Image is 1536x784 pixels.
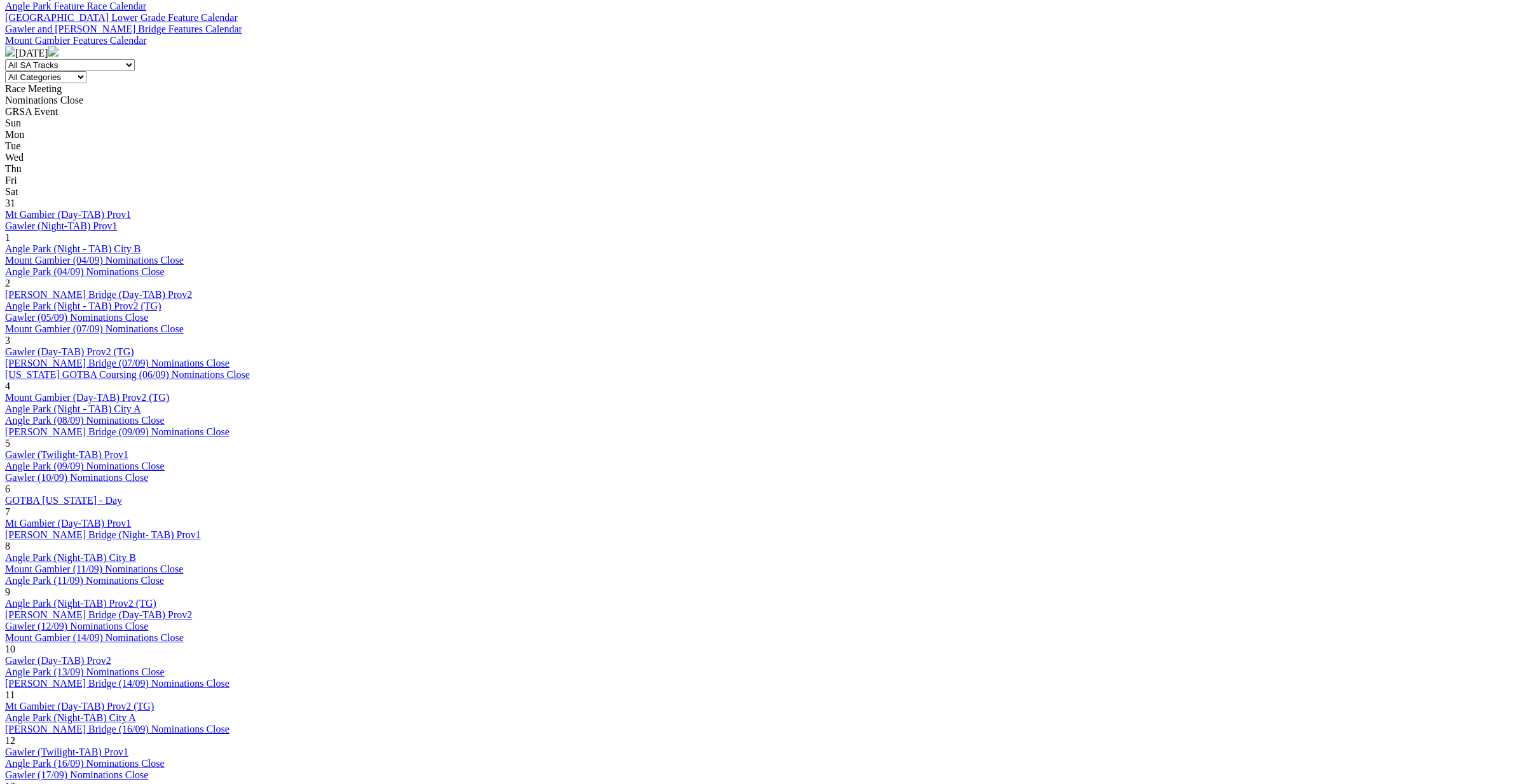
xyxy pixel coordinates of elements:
a: Angle Park (Night-TAB) Prov2 (TG) [5,598,156,609]
span: 3 [5,335,10,346]
a: Gawler (12/09) Nominations Close [5,621,148,632]
a: Angle Park (Night-TAB) City A [5,712,136,723]
a: Angle Park (16/09) Nominations Close [5,758,165,769]
a: Angle Park (04/09) Nominations Close [5,266,165,277]
a: [PERSON_NAME] Bridge (07/09) Nominations Close [5,358,230,368]
a: [US_STATE] GOTBA Coursing (06/09) Nominations Close [5,369,250,380]
div: Race Meeting [5,83,1531,95]
span: 4 [5,381,10,391]
a: Mt Gambier (Day-TAB) Prov2 (TG) [5,701,154,712]
a: Mount Gambier (07/09) Nominations Close [5,323,184,334]
span: 1 [5,232,10,243]
div: Mon [5,129,1531,140]
img: chevron-right-pager-white.svg [48,46,58,57]
a: [PERSON_NAME] Bridge (Day-TAB) Prov2 [5,289,192,300]
span: 5 [5,438,10,449]
a: Gawler (Day-TAB) Prov2 [5,655,111,666]
span: 12 [5,735,15,746]
a: [PERSON_NAME] Bridge (16/09) Nominations Close [5,724,230,734]
a: Gawler (Night-TAB) Prov1 [5,220,117,231]
div: Nominations Close [5,95,1531,106]
a: Gawler (05/09) Nominations Close [5,312,148,323]
a: Angle Park (08/09) Nominations Close [5,415,165,426]
a: Gawler (17/09) Nominations Close [5,769,148,780]
span: 9 [5,586,10,597]
a: [GEOGRAPHIC_DATA] Lower Grade Feature Calendar [5,12,238,23]
a: Mt Gambier (Day-TAB) Prov1 [5,209,131,220]
a: Mount Gambier (14/09) Nominations Close [5,632,184,643]
a: Angle Park (Night - TAB) Prov2 (TG) [5,301,161,311]
span: 7 [5,506,10,517]
a: Angle Park (Night - TAB) City B [5,243,141,254]
a: Mount Gambier Features Calendar [5,35,147,46]
span: 8 [5,541,10,551]
span: 6 [5,483,10,494]
a: [PERSON_NAME] Bridge (09/09) Nominations Close [5,426,230,437]
div: GRSA Event [5,106,1531,118]
div: Fri [5,175,1531,186]
img: chevron-left-pager-white.svg [5,46,15,57]
a: Mount Gambier (04/09) Nominations Close [5,255,184,266]
a: Angle Park (Night - TAB) City A [5,403,141,414]
a: [PERSON_NAME] Bridge (14/09) Nominations Close [5,678,230,689]
a: Gawler (10/09) Nominations Close [5,472,148,483]
a: Mt Gambier (Day-TAB) Prov1 [5,518,131,529]
a: Mount Gambier (Day-TAB) Prov2 (TG) [5,392,169,403]
a: Angle Park Feature Race Calendar [5,1,146,11]
div: Tue [5,140,1531,152]
a: [PERSON_NAME] Bridge (Night- TAB) Prov1 [5,529,201,540]
a: Gawler (Day-TAB) Prov2 (TG) [5,346,134,357]
span: 31 [5,198,15,208]
div: Sun [5,118,1531,129]
div: Sat [5,186,1531,198]
a: Angle Park (11/09) Nominations Close [5,575,164,586]
a: [PERSON_NAME] Bridge (Day-TAB) Prov2 [5,609,192,620]
a: Gawler (Twilight-TAB) Prov1 [5,747,128,757]
div: Wed [5,152,1531,163]
a: Gawler (Twilight-TAB) Prov1 [5,449,128,460]
a: Gawler and [PERSON_NAME] Bridge Features Calendar [5,24,242,34]
a: Angle Park (13/09) Nominations Close [5,666,165,677]
a: Angle Park (09/09) Nominations Close [5,461,165,471]
span: 2 [5,278,10,288]
a: Mount Gambier (11/09) Nominations Close [5,564,183,574]
a: Angle Park (Night-TAB) City B [5,552,136,563]
span: 11 [5,689,15,700]
div: [DATE] [5,46,1531,59]
div: Thu [5,163,1531,175]
span: 10 [5,644,15,654]
a: GOTBA [US_STATE] - Day [5,495,122,506]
